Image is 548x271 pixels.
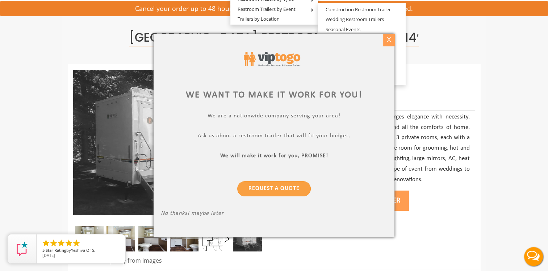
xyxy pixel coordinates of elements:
[71,247,95,253] span: Yeshiva Of S.
[161,88,388,102] div: We want to make it work for you!
[57,239,66,247] li: 
[383,34,394,46] div: X
[15,242,29,256] img: Review Rating
[220,153,328,159] b: We will make it work for you, PROMISE!
[72,239,81,247] li: 
[519,242,548,271] button: Live Chat
[49,239,58,247] li: 
[64,239,73,247] li: 
[42,253,55,258] span: [DATE]
[161,113,388,121] p: We are a nationwide company serving your area!
[42,239,50,247] li: 
[46,247,66,253] span: Star Rating
[237,181,311,196] a: Request a Quote
[161,133,388,141] p: Ask us about a restroom trailer that will fit your budget,
[161,210,388,218] p: No thanks! maybe later
[42,248,120,253] span: by
[244,52,300,66] img: viptogo logo
[42,247,45,253] span: 5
